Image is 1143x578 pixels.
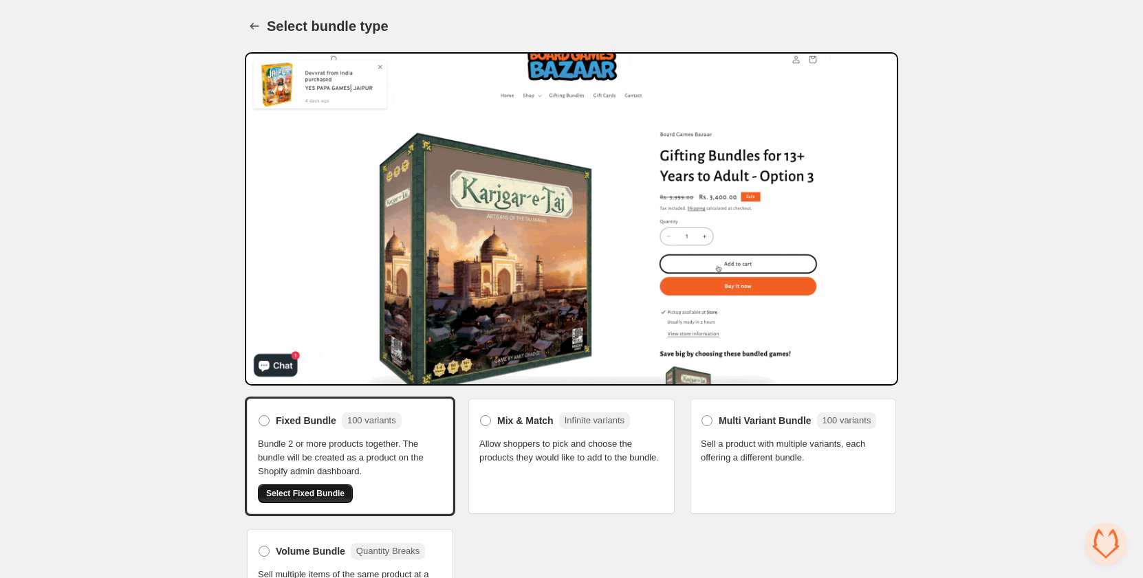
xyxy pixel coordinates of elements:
div: 开放式聊天 [1085,523,1126,564]
h1: Select bundle type [267,18,389,34]
span: Volume Bundle [276,544,345,558]
span: Infinite variants [565,415,624,425]
button: Back [245,16,264,36]
span: 100 variants [347,415,396,425]
span: Sell a product with multiple variants, each offering a different bundle. [701,437,885,465]
span: 100 variants [823,415,871,425]
button: Select Fixed Bundle [258,484,353,503]
span: Mix & Match [497,414,554,427]
span: Fixed Bundle [276,414,336,427]
img: Bundle Preview [245,52,898,386]
span: Multi Variant Bundle [719,414,812,427]
span: Bundle 2 or more products together. The bundle will be created as a product on the Shopify admin ... [258,437,442,478]
span: Allow shoppers to pick and choose the products they would like to add to the bundle. [479,437,664,465]
span: Quantity Breaks [356,546,420,556]
span: Select Fixed Bundle [266,488,345,499]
